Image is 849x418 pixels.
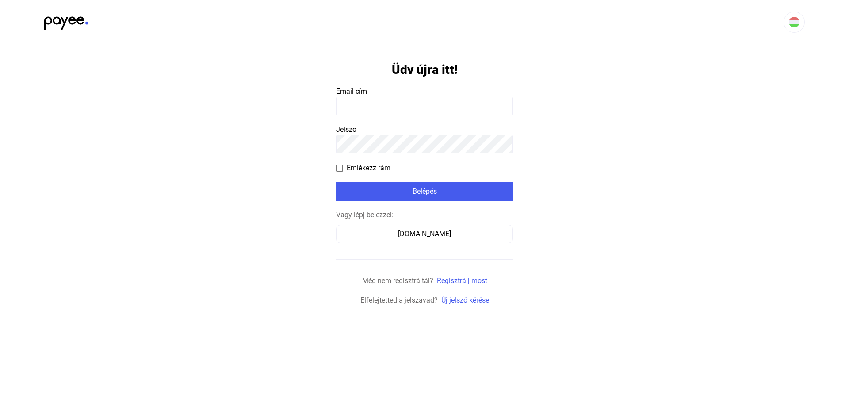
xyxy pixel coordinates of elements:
a: [DOMAIN_NAME] [336,230,513,238]
img: black-payee-blue-dot.svg [44,12,88,30]
div: Vagy lépj be ezzel: [336,210,513,220]
span: Még nem regisztráltál? [362,276,433,285]
button: Belépés [336,182,513,201]
div: Belépés [339,186,510,197]
span: Elfelejtetted a jelszavad? [360,296,438,304]
a: Regisztrálj most [437,276,487,285]
img: HU [789,17,799,27]
button: HU [784,12,805,33]
button: [DOMAIN_NAME] [336,225,513,243]
span: Emlékezz rám [347,163,390,173]
h1: Üdv újra itt! [392,62,458,77]
span: Jelszó [336,125,356,134]
div: [DOMAIN_NAME] [339,229,510,239]
span: Email cím [336,87,367,96]
a: Új jelszó kérése [441,296,489,304]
